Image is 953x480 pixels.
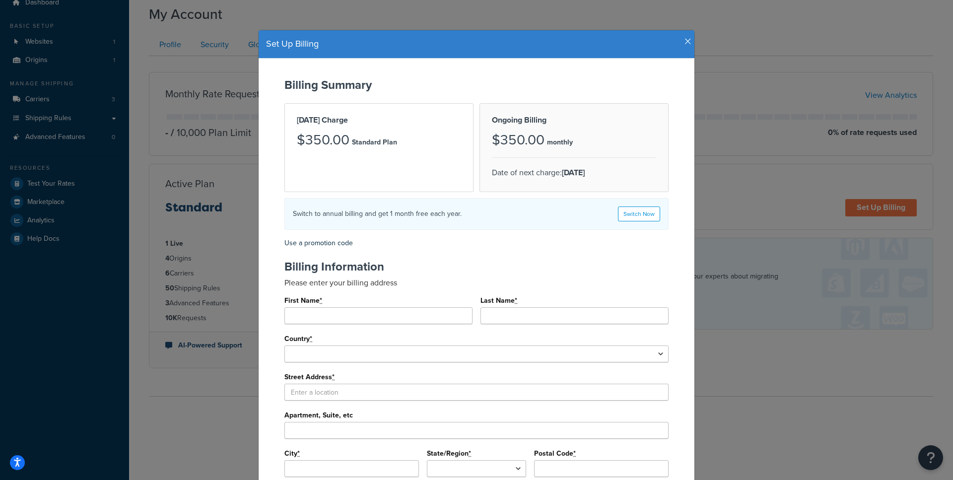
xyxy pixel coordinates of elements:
p: Date of next charge: [492,166,656,180]
abbr: required [320,295,322,306]
h3: $350.00 [297,133,349,148]
h2: Billing Summary [284,78,669,91]
label: Country [284,335,313,343]
h2: Ongoing Billing [492,116,656,125]
p: Please enter your billing address [284,277,669,288]
label: State/Region [427,450,472,458]
p: Standard Plan [352,136,397,149]
p: monthly [547,136,573,149]
h2: Billing Information [284,260,669,273]
h4: Switch to annual billing and get 1 month free each year. [293,208,462,219]
h3: $350.00 [492,133,545,148]
abbr: required [469,448,471,459]
abbr: required [297,448,300,459]
strong: [DATE] [562,167,585,178]
a: Use a promotion code [284,238,353,248]
label: Street Address [284,373,335,381]
abbr: required [573,448,576,459]
h2: [DATE] Charge [297,116,461,125]
abbr: required [332,372,335,382]
label: City [284,450,300,458]
a: Switch Now [618,206,660,221]
input: Enter a location [284,384,669,401]
label: First Name [284,297,323,305]
abbr: required [310,334,312,344]
h4: Set Up Billing [266,38,687,51]
abbr: required [515,295,517,306]
label: Apartment, Suite, etc [284,411,353,419]
label: Last Name [480,297,518,305]
label: Postal Code [534,450,576,458]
